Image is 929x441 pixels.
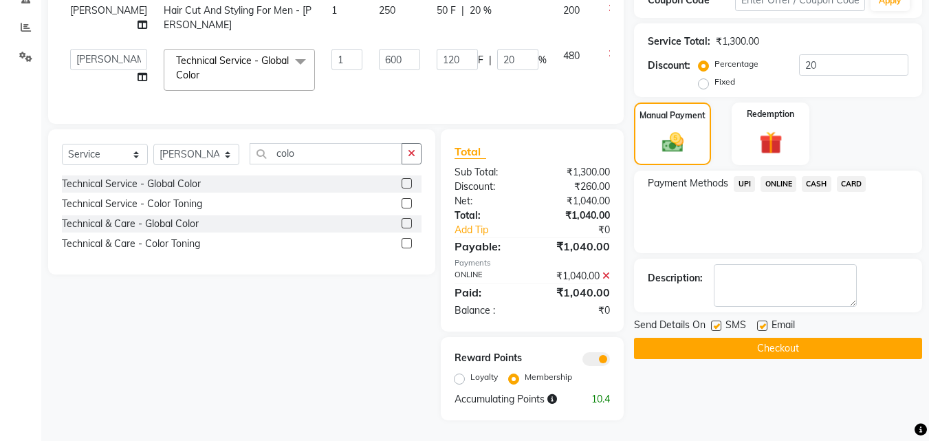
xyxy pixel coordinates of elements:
div: Reward Points [444,351,532,366]
span: Payment Methods [648,176,728,191]
span: SMS [725,318,746,335]
span: CARD [837,176,866,192]
span: Total [455,144,486,159]
div: ₹1,040.00 [532,238,620,255]
label: Fixed [714,76,735,88]
span: CASH [802,176,831,192]
span: 1 [331,4,337,17]
label: Loyalty [470,371,498,383]
span: ONLINE [761,176,796,192]
div: Payments [455,257,610,269]
a: x [199,69,206,81]
div: 10.4 [576,392,620,407]
span: 50 F [437,3,456,18]
div: ₹1,040.00 [532,284,620,301]
label: Percentage [714,58,758,70]
div: Net: [444,194,532,208]
div: ₹1,040.00 [532,269,620,283]
span: | [489,53,492,67]
span: 250 [379,4,395,17]
div: Paid: [444,284,532,301]
div: Total: [444,208,532,223]
div: Accumulating Points [444,392,576,407]
label: Manual Payment [640,109,706,122]
label: Redemption [747,108,794,120]
span: [PERSON_NAME] [70,4,147,17]
div: ₹1,300.00 [532,165,620,180]
span: Technical Service - Global Color [176,54,289,81]
span: % [538,53,547,67]
div: ₹1,040.00 [532,208,620,223]
div: Discount: [648,58,690,73]
div: ₹0 [532,303,620,318]
span: | [461,3,464,18]
div: Description: [648,271,703,286]
span: F [478,53,483,67]
span: 200 [563,4,580,17]
div: ₹1,300.00 [716,34,759,49]
span: Send Details On [634,318,706,335]
img: _cash.svg [655,130,690,155]
div: ONLINE [444,269,532,283]
div: Technical & Care - Color Toning [62,237,200,251]
div: Technical & Care - Global Color [62,217,199,231]
div: Payable: [444,238,532,255]
span: UPI [734,176,755,192]
span: Hair Cut And Styling For Men - [PERSON_NAME] [164,4,312,31]
span: Email [772,318,795,335]
div: ₹0 [547,223,621,237]
a: Add Tip [444,223,547,237]
div: Technical Service - Global Color [62,177,201,191]
input: Search or Scan [250,143,402,164]
span: 480 [563,50,580,62]
button: Checkout [634,338,922,359]
div: Technical Service - Color Toning [62,197,202,211]
div: Sub Total: [444,165,532,180]
div: ₹260.00 [532,180,620,194]
div: ₹1,040.00 [532,194,620,208]
div: Service Total: [648,34,710,49]
div: Discount: [444,180,532,194]
span: 20 % [470,3,492,18]
div: Balance : [444,303,532,318]
img: _gift.svg [752,129,789,157]
label: Membership [525,371,572,383]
